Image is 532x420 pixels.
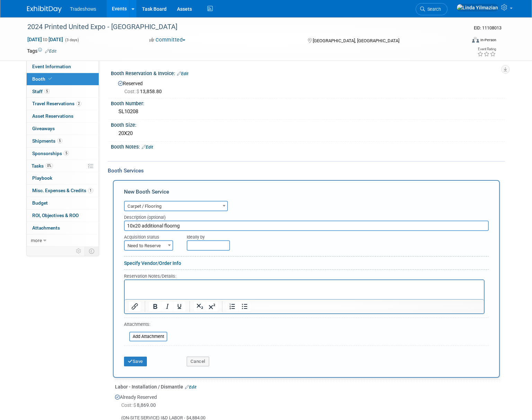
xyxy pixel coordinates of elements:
a: Asset Reservations [27,110,99,122]
span: Carpet / Flooring [125,202,227,211]
div: 20X20 [116,128,500,139]
a: ROI, Objectives & ROO [27,209,99,222]
span: Attachments [32,225,60,231]
button: Numbered list [227,302,238,311]
div: Reservation Notes/Details: [124,272,485,279]
a: Edit [45,49,56,54]
a: Giveaways [27,123,99,135]
button: Save [124,357,147,366]
span: 5 [57,138,62,143]
span: Tradeshows [70,6,96,12]
button: Insert/edit link [129,302,141,311]
span: 1 [88,188,93,193]
button: Underline [174,302,185,311]
a: Booth [27,73,99,85]
div: Booth Notes: [111,142,505,151]
a: Event Information [27,61,99,73]
span: Booth [32,76,53,82]
button: Bold [149,302,161,311]
button: Bullet list [239,302,250,311]
span: Travel Reservations [32,101,81,106]
img: Linda Yilmazian [456,4,498,11]
a: Edit [185,385,196,390]
span: 2 [76,101,81,106]
span: 8,869.00 [121,402,159,408]
span: [DATE] [DATE] [27,36,63,43]
i: Booth reservation complete [48,77,52,81]
button: Italic [161,302,173,311]
button: Cancel [187,357,209,366]
div: Booth Services [108,167,505,175]
div: Acquisition status [124,231,176,240]
div: Booth Reservation & Invoice: [111,68,505,77]
span: more [31,238,42,243]
div: In-Person [480,37,496,43]
button: Committed [147,36,188,44]
div: SL10208 [116,106,500,117]
button: Subscript [194,302,206,311]
a: Misc. Expenses & Credits1 [27,185,99,197]
a: Travel Reservations2 [27,98,99,110]
img: ExhibitDay [27,6,62,13]
span: Event ID: 11108013 [474,25,502,30]
a: Search [416,3,447,15]
iframe: Rich Text Area [125,280,484,299]
span: (3 days) [64,38,79,42]
a: Sponsorships5 [27,148,99,160]
button: Superscript [206,302,218,311]
a: more [27,234,99,247]
span: Carpet / Flooring [124,201,228,211]
a: Edit [177,71,188,76]
span: Giveaways [32,126,55,131]
span: Need to Reserve [125,241,172,251]
a: Staff5 [27,86,99,98]
div: Ideally by [187,231,458,240]
img: Format-Inperson.png [472,37,479,43]
span: 0% [45,163,53,168]
div: Event Rating [477,47,496,51]
div: New Booth Service [124,188,489,199]
span: Asset Reservations [32,113,73,119]
span: Search [425,7,441,12]
span: ROI, Objectives & ROO [32,213,79,218]
a: Specify Vendor/Order Info [124,260,181,266]
td: Personalize Event Tab Strip [73,247,85,256]
span: Event Information [32,64,71,69]
div: Reserved [116,78,500,95]
a: Budget [27,197,99,209]
span: 5 [64,151,69,156]
span: Playbook [32,175,52,181]
span: Tasks [32,163,53,169]
td: Tags [27,47,56,54]
span: Cost: $ [124,89,140,94]
span: Misc. Expenses & Credits [32,188,93,193]
a: Edit [142,145,153,150]
a: Shipments5 [27,135,99,147]
span: to [42,37,48,42]
div: 2024 Printed United Expo - [GEOGRAPHIC_DATA] [25,21,456,33]
div: Labor - Installation / Dismantle [115,383,500,390]
span: 5 [44,89,50,94]
span: Need to Reserve [124,240,173,251]
div: Event Format [427,36,496,46]
span: Staff [32,89,50,94]
div: Attachments: [124,321,167,329]
div: Booth Size: [111,120,505,128]
a: Tasks0% [27,160,99,172]
span: Cost: $ [121,402,137,408]
a: Attachments [27,222,99,234]
span: Shipments [32,138,62,144]
a: Playbook [27,172,99,184]
span: 13,858.80 [124,89,165,94]
div: Booth Number: [111,98,505,107]
span: Sponsorships [32,151,69,156]
span: Budget [32,200,48,206]
td: Toggle Event Tabs [85,247,99,256]
span: [GEOGRAPHIC_DATA], [GEOGRAPHIC_DATA] [313,38,399,43]
div: Description (optional) [124,211,489,221]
